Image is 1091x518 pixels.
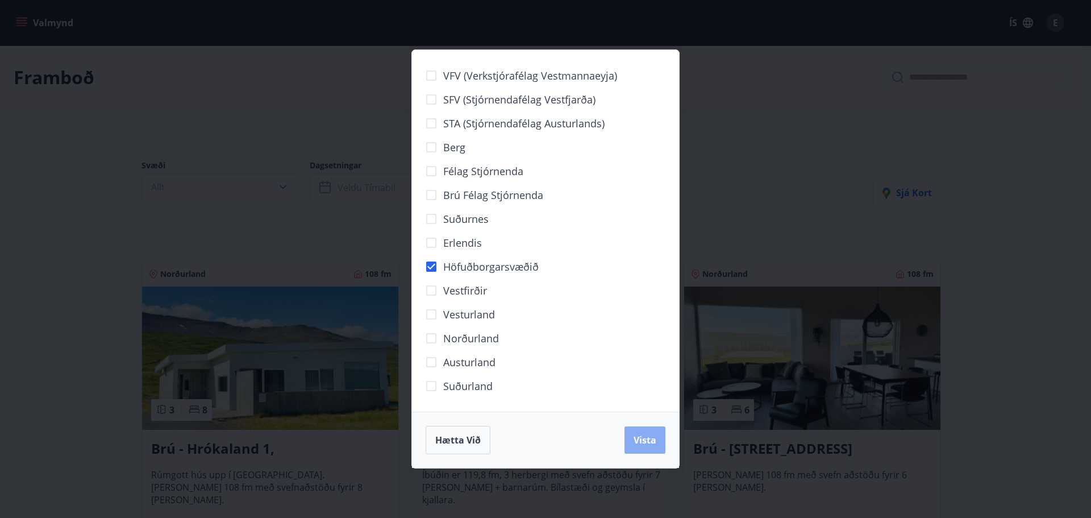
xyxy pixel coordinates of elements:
[443,188,543,202] span: Brú félag stjórnenda
[634,434,656,446] span: Vista
[443,164,523,179] span: Félag stjórnenda
[443,235,482,250] span: Erlendis
[443,92,596,107] span: SFV (Stjórnendafélag Vestfjarða)
[443,68,617,83] span: VFV (Verkstjórafélag Vestmannaeyja)
[443,379,493,393] span: Suðurland
[443,283,487,298] span: Vestfirðir
[443,116,605,131] span: STA (Stjórnendafélag Austurlands)
[443,307,495,322] span: Vesturland
[443,212,489,226] span: Suðurnes
[443,355,495,370] span: Austurland
[443,140,465,155] span: Berg
[624,426,665,454] button: Vista
[443,331,499,346] span: Norðurland
[435,434,481,446] span: Hætta við
[426,426,490,454] button: Hætta við
[443,259,539,274] span: Höfuðborgarsvæðið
